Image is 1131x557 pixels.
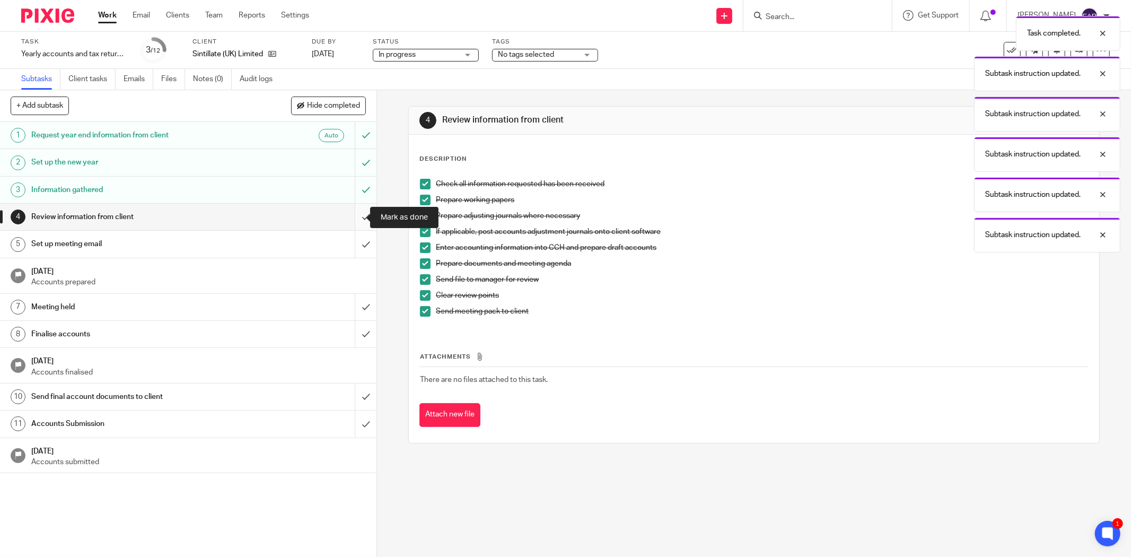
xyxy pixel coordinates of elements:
h1: [DATE] [31,353,366,367]
div: Yearly accounts and tax return - Veritas [21,49,127,59]
h1: Review information from client [31,209,240,225]
label: Client [192,38,299,46]
p: Task completed. [1027,28,1081,39]
h1: [DATE] [31,264,366,277]
div: 11 [11,416,25,431]
a: Email [133,10,150,21]
div: 10 [11,389,25,404]
h1: Set up the new year [31,154,240,170]
button: Attach new file [419,403,480,427]
p: Subtask instruction updated. [985,149,1081,160]
label: Task [21,38,127,46]
a: Reports [239,10,265,21]
h1: Set up meeting email [31,236,240,252]
label: Status [373,38,479,46]
a: Files [161,69,185,90]
label: Due by [312,38,360,46]
div: 8 [11,327,25,342]
h1: Accounts Submission [31,416,240,432]
p: Subtask instruction updated. [985,230,1081,240]
button: + Add subtask [11,97,69,115]
p: Subtask instruction updated. [985,109,1081,119]
a: Team [205,10,223,21]
h1: Finalise accounts [31,326,240,342]
a: Subtasks [21,69,60,90]
label: Tags [492,38,598,46]
p: Prepare documents and meeting agenda [436,258,1088,269]
p: Subtask instruction updated. [985,68,1081,79]
span: In progress [379,51,416,58]
h1: [DATE] [31,443,366,457]
p: Prepare adjusting journals where necessary [436,211,1088,221]
span: There are no files attached to this task. [420,376,548,384]
button: Hide completed [291,97,366,115]
h1: Review information from client [442,115,777,126]
div: 1 [1112,518,1123,529]
a: Notes (0) [193,69,232,90]
h1: Meeting held [31,299,240,315]
div: Auto [319,129,344,142]
h1: Send final account documents to client [31,389,240,405]
img: svg%3E [1081,7,1098,24]
p: Send file to manager for review [436,274,1088,285]
a: Emails [124,69,153,90]
span: Hide completed [307,102,360,110]
p: Clear review points [436,290,1088,301]
p: Sintillate (UK) Limited [192,49,263,59]
a: Work [98,10,117,21]
h1: Information gathered [31,182,240,198]
small: /12 [151,48,161,54]
h1: Request year end information from client [31,127,240,143]
p: Enter accounting information into CCH and prepare draft accounts [436,242,1088,253]
p: If applicable, post accounts adjustment journals onto client software [436,227,1088,237]
p: Accounts prepared [31,277,366,288]
img: Pixie [21,8,74,23]
div: 7 [11,300,25,315]
div: 1 [11,128,25,143]
div: 3 [146,44,161,56]
span: Attachments [420,354,471,360]
p: Accounts submitted [31,457,366,467]
a: Settings [281,10,309,21]
div: 4 [419,112,436,129]
p: Send meeting pack to client [436,306,1088,317]
p: Accounts finalised [31,367,366,378]
div: 3 [11,182,25,197]
span: No tags selected [498,51,554,58]
a: Audit logs [240,69,280,90]
p: Check all information requested has been received [436,179,1088,189]
a: Client tasks [68,69,116,90]
p: Prepare working papers [436,195,1088,205]
span: [DATE] [312,50,334,58]
div: 4 [11,210,25,224]
div: 2 [11,155,25,170]
p: Subtask instruction updated. [985,189,1081,200]
p: Description [419,155,467,163]
div: 5 [11,237,25,252]
a: Clients [166,10,189,21]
